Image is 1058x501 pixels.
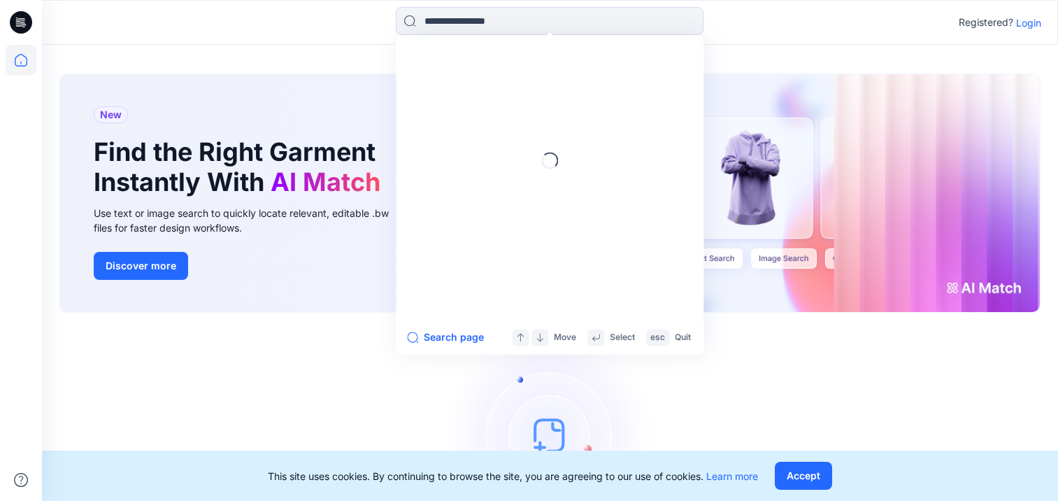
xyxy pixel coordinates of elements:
[407,329,484,346] button: Search page
[268,469,758,484] p: This site uses cookies. By continuing to browse the site, you are agreeing to our use of cookies.
[94,206,408,235] div: Use text or image search to quickly locate relevant, editable .bw files for faster design workflows.
[775,462,832,490] button: Accept
[959,14,1013,31] p: Registered?
[94,137,387,197] h1: Find the Right Garment Instantly With
[610,330,635,345] p: Select
[675,330,691,345] p: Quit
[100,106,122,123] span: New
[554,330,576,345] p: Move
[94,252,188,280] button: Discover more
[1016,15,1041,30] p: Login
[706,470,758,482] a: Learn more
[650,330,665,345] p: esc
[271,167,380,197] span: AI Match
